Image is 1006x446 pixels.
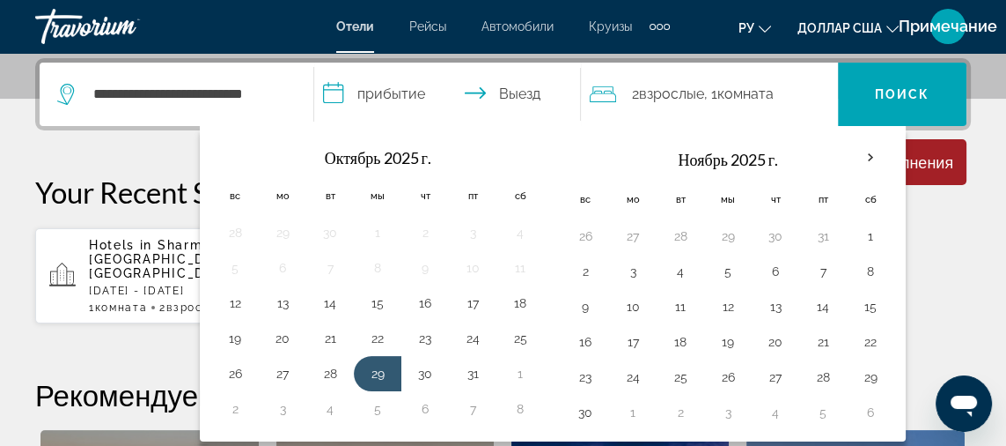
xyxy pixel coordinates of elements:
font: Поиск [875,87,930,101]
button: День 30 [761,224,789,249]
button: День 19 [221,326,249,351]
button: День 5 [363,397,392,421]
font: Октябрь 2025 г. [325,148,431,167]
font: Ноябрь 2025 г. [678,150,778,169]
font: Комната [717,85,774,102]
button: День 4 [761,400,789,425]
button: День 29 [363,361,392,386]
button: Дополнительные элементы навигации [650,12,670,41]
button: Меню пользователя [925,8,971,45]
h2: Рекомендуемые направления [35,377,971,413]
font: Взрослые [639,85,704,102]
button: Изменить валюту [797,15,899,41]
button: День 10 [459,256,487,280]
button: День 25 [506,326,534,351]
button: День 1 [363,220,392,245]
button: День 31 [459,361,487,386]
button: День 23 [571,365,599,390]
font: , 1 [704,85,717,102]
button: День 3 [459,220,487,245]
button: День 31 [809,224,837,249]
button: День 29 [856,365,885,390]
button: День 3 [714,400,742,425]
button: День 7 [316,256,344,280]
button: День 1 [619,400,647,425]
button: Путешественники: 2 взрослых, 0 детей [581,63,838,126]
button: День 22 [856,330,885,354]
button: День 13 [761,294,789,319]
button: День 30 [571,400,599,425]
button: День 16 [571,330,599,354]
span: Sharm [GEOGRAPHIC_DATA], [GEOGRAPHIC_DATA] (SSH) [89,238,281,280]
button: День 27 [268,361,297,386]
a: Круизы [589,19,632,33]
button: День 4 [666,259,694,284]
button: День 28 [316,361,344,386]
iframe: Кнопка запуска окна обмена сообщениями [936,375,992,432]
button: День 2 [411,220,439,245]
a: Отели [336,19,374,33]
button: День 14 [316,291,344,316]
button: День 20 [761,330,789,354]
button: День 2 [666,400,694,425]
button: День 11 [666,294,694,319]
button: День 18 [666,330,694,354]
button: День 7 [809,259,837,284]
button: День 24 [459,326,487,351]
button: День 26 [221,361,249,386]
button: День 4 [316,397,344,421]
button: День 2 [571,259,599,284]
button: День 26 [571,224,599,249]
button: Поиск [838,63,966,126]
font: Примечание [899,17,997,35]
button: День 22 [363,326,392,351]
table: Левая календарная сетка [211,138,544,427]
button: День 21 [316,326,344,351]
a: Автомобили [481,19,554,33]
button: День 28 [809,365,837,390]
button: День 3 [268,397,297,421]
button: День 27 [761,365,789,390]
button: День 25 [666,365,694,390]
button: День 27 [619,224,647,249]
button: Hotels in Sharm [GEOGRAPHIC_DATA], [GEOGRAPHIC_DATA] (SSH)[DATE] - [DATE]1Комната2Взрослые [35,227,335,324]
button: День 29 [714,224,742,249]
button: День 26 [714,365,742,390]
button: День 13 [268,291,297,316]
button: День 12 [221,291,249,316]
input: Поиск отеля [92,81,287,108]
button: День 17 [459,291,487,316]
p: Your Recent Searches [35,175,971,210]
button: День 2 [221,397,249,421]
button: День 8 [856,259,885,284]
button: День 6 [761,259,789,284]
p: [DATE] - [DATE] [89,285,321,297]
button: День 3 [619,259,647,284]
span: 2 [159,301,226,314]
button: День 7 [459,397,487,421]
button: День 1 [856,224,885,249]
span: Hotels in [89,238,152,252]
button: День 8 [363,256,392,280]
button: День 14 [809,294,837,319]
button: День 5 [714,259,742,284]
button: В следующем месяце [847,138,894,178]
button: День 6 [411,397,439,421]
table: Правая календарная сетка [562,138,894,430]
button: День 1 [506,361,534,386]
span: Взрослые [166,301,226,314]
button: День 29 [268,220,297,245]
button: День 10 [619,294,647,319]
button: День 21 [809,330,837,354]
div: Виджет поиска [40,63,966,126]
button: День 6 [856,400,885,425]
a: Рейсы [409,19,446,33]
button: День 9 [411,256,439,280]
button: День 8 [506,397,534,421]
button: День 12 [714,294,742,319]
button: День 20 [268,326,297,351]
